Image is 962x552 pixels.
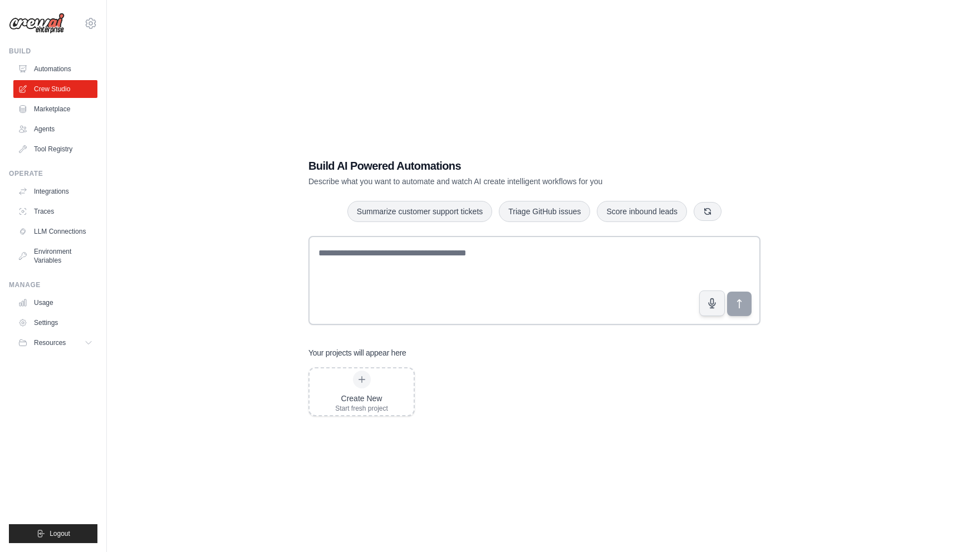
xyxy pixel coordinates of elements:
a: LLM Connections [13,223,97,240]
a: Settings [13,314,97,332]
h1: Build AI Powered Automations [308,158,683,174]
button: Logout [9,524,97,543]
div: Create New [335,393,388,404]
h3: Your projects will appear here [308,347,406,358]
a: Traces [13,203,97,220]
img: Logo [9,13,65,34]
span: Logout [50,529,70,538]
button: Score inbound leads [597,201,687,222]
a: Usage [13,294,97,312]
a: Tool Registry [13,140,97,158]
button: Summarize customer support tickets [347,201,492,222]
div: Build [9,47,97,56]
button: Get new suggestions [694,202,721,221]
button: Resources [13,334,97,352]
button: Click to speak your automation idea [699,290,725,316]
p: Describe what you want to automate and watch AI create intelligent workflows for you [308,176,683,187]
button: Triage GitHub issues [499,201,590,222]
div: Start fresh project [335,404,388,413]
a: Crew Studio [13,80,97,98]
a: Automations [13,60,97,78]
span: Resources [34,338,66,347]
div: Manage [9,280,97,289]
div: Operate [9,169,97,178]
a: Agents [13,120,97,138]
a: Integrations [13,183,97,200]
a: Environment Variables [13,243,97,269]
a: Marketplace [13,100,97,118]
